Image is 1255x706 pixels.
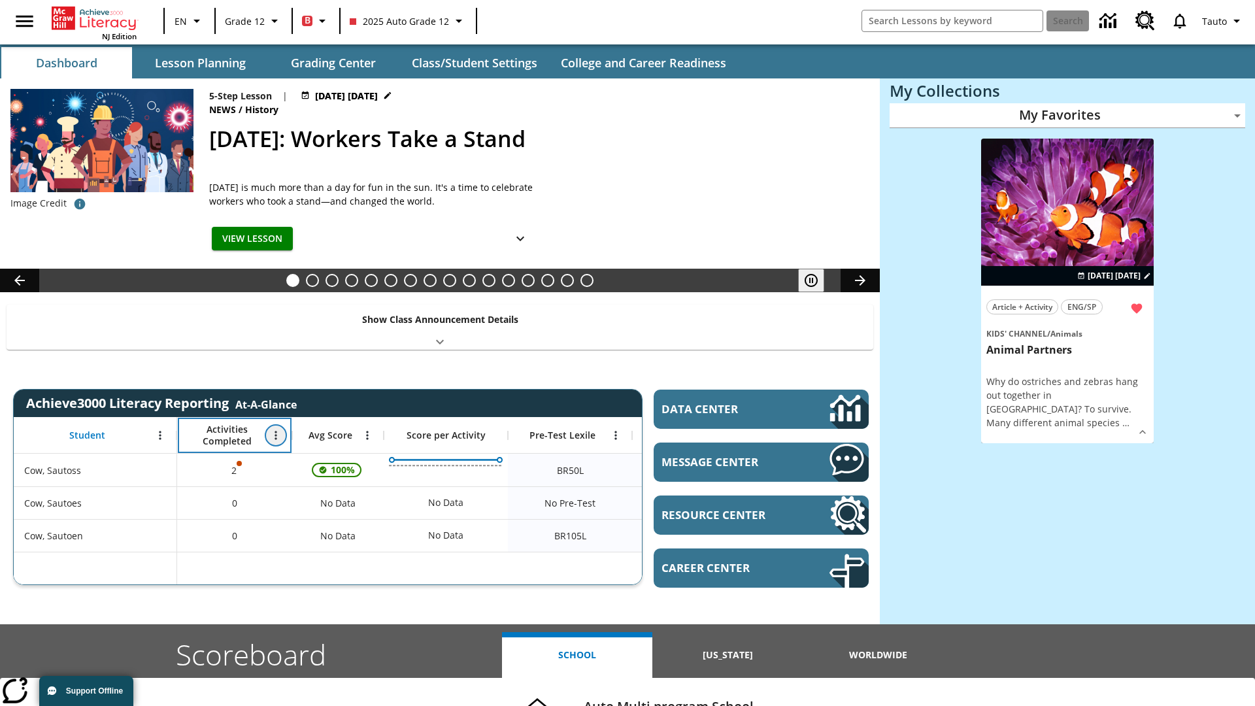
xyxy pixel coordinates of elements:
[981,139,1154,444] div: lesson details
[654,496,869,535] a: Resource Center, Will open in new tab
[169,9,210,33] button: Language: EN, Select a language
[209,103,239,117] span: News
[384,274,397,287] button: Slide 6 Solar Power to the People
[268,47,399,78] button: Grading Center
[266,426,286,445] button: Open Menu
[239,103,243,116] span: /
[69,429,105,441] span: Student
[26,394,297,412] span: Achieve3000 Literacy Reporting
[52,5,137,31] a: Home
[326,274,339,287] button: Slide 3 Cars of the Future?
[212,227,293,251] button: View Lesson
[209,122,864,156] h2: Labor Day: Workers Take a Stand
[652,632,803,678] button: [US_STATE]
[282,89,288,103] span: |
[52,4,137,41] div: Home
[297,9,335,33] button: Boost Class color is red. Change class color
[292,519,384,552] div: No Data, Cow, Sautoen
[561,274,574,287] button: Slide 15 Point of View
[507,227,533,251] button: Show Details
[177,454,292,486] div: 2, One or more Activity scores may be invalid., Cow, Sautoss
[1133,422,1152,442] button: Show Details
[67,192,93,216] button: Photo credit: ProStockStudio/Shutterstock
[39,676,133,706] button: Support Offline
[230,463,239,477] p: 2
[1125,297,1148,320] button: Remove from Favorites
[135,47,265,78] button: Lesson Planning
[7,305,873,350] div: Show Class Announcement Details
[102,31,137,41] span: NJ Edition
[315,89,378,103] span: [DATE] [DATE]
[890,103,1245,128] div: My Favorites
[654,548,869,588] a: Career Center
[862,10,1043,31] input: search field
[986,328,1047,339] span: Kids' Channel
[314,490,362,516] span: No Data
[1122,416,1129,429] span: …
[401,47,548,78] button: Class/Student Settings
[184,424,270,447] span: Activities Completed
[463,274,476,287] button: Slide 10 Mixed Practice: Citing Evidence
[232,496,237,510] span: 0
[541,274,554,287] button: Slide 14 Hooray for Constitution Day!
[661,454,790,469] span: Message Center
[175,14,187,28] span: EN
[220,9,288,33] button: Grade: Grade 12, Select a grade
[443,274,456,287] button: Slide 9 The Invasion of the Free CD
[209,180,536,208] span: Labor Day is much more than a day for fun in the sun. It's a time to celebrate workers who took a...
[1,47,132,78] button: Dashboard
[292,486,384,519] div: No Data, Cow, Sautoes
[529,429,595,441] span: Pre-Test Lexile
[1067,300,1096,314] span: ENG/SP
[502,274,515,287] button: Slide 12 Career Lesson
[1061,299,1103,314] button: ENG/SP
[358,426,377,445] button: Open Menu
[424,274,437,287] button: Slide 8 Fashion Forward in Ancient Rome
[986,375,1148,429] div: Why do ostriches and zebras hang out together in [GEOGRAPHIC_DATA]? To survive. Many different an...
[24,496,82,510] span: Cow, Sautoes
[1088,270,1141,282] span: [DATE] [DATE]
[803,632,954,678] button: Worldwide
[235,395,297,412] div: At-A-Glance
[502,632,652,678] button: School
[550,47,737,78] button: College and Career Readiness
[482,274,495,287] button: Slide 11 Pre-release lesson
[890,82,1245,100] h3: My Collections
[1075,270,1154,282] button: Jul 07 - Jun 30 Choose Dates
[992,300,1052,314] span: Article + Activity
[986,326,1148,341] span: Topic: Kids' Channel/Animals
[209,180,536,208] div: [DATE] is much more than a day for fun in the sun. It's a time to celebrate workers who took a st...
[209,89,272,103] p: 5-Step Lesson
[404,274,417,287] button: Slide 7 Attack of the Terrifying Tomatoes
[407,429,486,441] span: Score per Activity
[1128,3,1163,39] a: Resource Center, Will open in new tab
[232,529,237,543] span: 0
[557,463,584,477] span: Beginning reader 50 Lexile, Cow, Sautoss
[422,490,470,516] div: No Data, Cow, Sautoes
[1197,9,1250,33] button: Profile/Settings
[986,299,1058,314] button: Article + Activity
[544,496,595,510] span: No Pre-Test, Cow, Sautoes
[306,274,319,287] button: Slide 2 Animal Partners
[10,89,193,192] img: A banner with a blue background shows an illustrated row of diverse men and women dressed in clot...
[661,507,790,522] span: Resource Center
[365,274,378,287] button: Slide 5 The Last Homesteaders
[245,103,281,117] span: History
[298,89,395,103] button: Jul 23 - Jun 30 Choose Dates
[554,529,586,543] span: Beginning reader 105 Lexile, Cow, Sautoen
[345,274,358,287] button: Slide 4 Private! Keep Out!
[24,529,83,543] span: Cow, Sautoen
[14,417,177,454] div: Student
[66,686,123,696] span: Support Offline
[286,274,299,287] button: Slide 1 Labor Day: Workers Take a Stand
[1047,328,1050,339] span: /
[606,426,626,445] button: Open Menu
[632,519,756,552] div: Beginning reader 105 Lexile, ER, Based on the Lexile Reading measure, student is an Emerging Read...
[661,560,790,575] span: Career Center
[661,401,785,416] span: Data Center
[314,522,362,549] span: No Data
[654,390,869,429] a: Data Center
[841,269,880,292] button: Lesson carousel, Next
[150,426,170,445] button: Student, Open Menu,
[422,522,470,548] div: No Data, Cow, Sautoen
